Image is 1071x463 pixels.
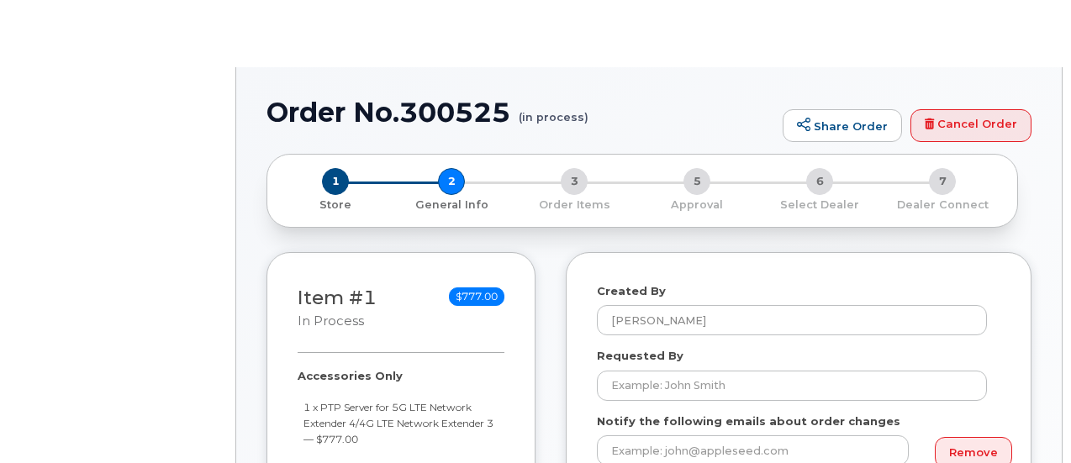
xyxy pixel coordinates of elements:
[298,369,403,382] strong: Accessories Only
[449,287,504,306] span: $777.00
[322,168,349,195] span: 1
[783,109,902,143] a: Share Order
[288,197,383,213] p: Store
[266,97,774,127] h1: Order No.300525
[597,371,987,401] input: Example: John Smith
[303,401,493,445] small: 1 x PTP Server for 5G LTE Network Extender 4/4G LTE Network Extender 3 — $777.00
[910,109,1031,143] a: Cancel Order
[281,195,390,213] a: 1 Store
[519,97,588,124] small: (in process)
[597,283,666,299] label: Created By
[298,313,364,329] small: in process
[298,287,377,330] h3: Item #1
[597,348,683,364] label: Requested By
[597,413,900,429] label: Notify the following emails about order changes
